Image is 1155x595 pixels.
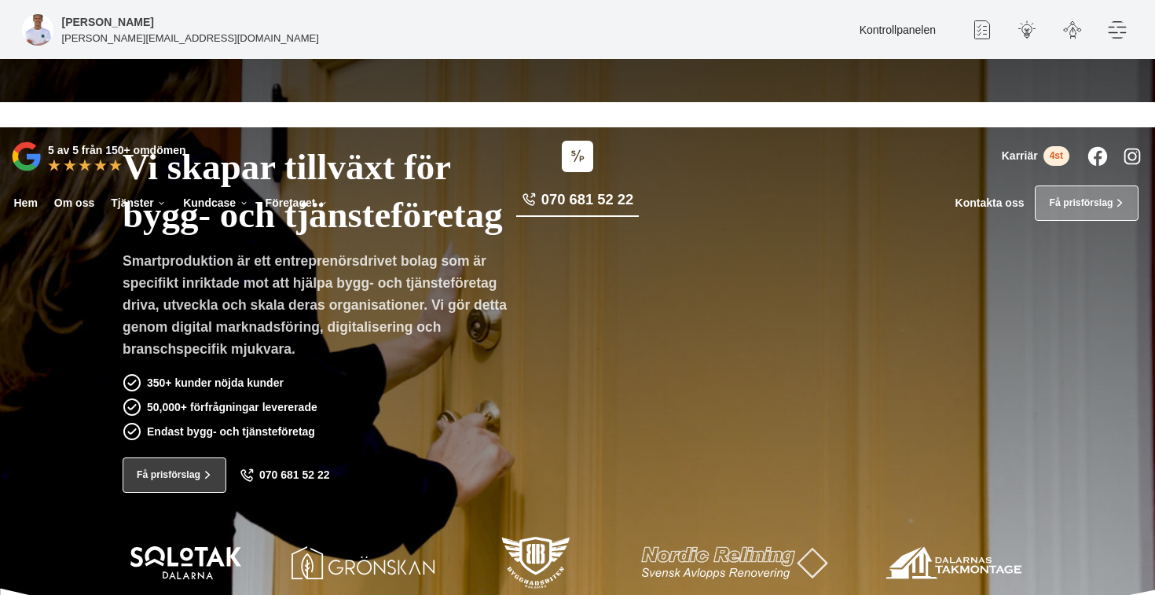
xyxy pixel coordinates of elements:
img: foretagsbild-pa-smartproduktion-en-webbyraer-i-dalarnas-lan.png [22,14,53,46]
a: 070 681 52 22 [240,468,330,483]
a: Läs pressmeddelandet här! [624,108,753,119]
a: Få prisförslag [1035,185,1138,221]
a: Tjänster [108,185,170,221]
span: 070 681 52 22 [541,189,633,210]
a: Kundcase [181,185,251,221]
h5: Administratör [62,13,154,31]
p: Endast bygg- och tjänsteföretag [147,423,315,440]
span: 070 681 52 22 [259,468,330,482]
a: Karriär 4st [1002,146,1069,166]
a: Kontrollpanelen [860,24,936,36]
a: Om oss [51,185,97,221]
p: 5 av 5 från 150+ omdömen [48,141,185,159]
p: [PERSON_NAME][EMAIL_ADDRESS][DOMAIN_NAME] [62,31,319,46]
p: Vi vann Årets Unga Företagare i Dalarna 2024 – [5,108,1149,122]
a: 070 681 52 22 [516,189,639,217]
span: Få prisförslag [1049,196,1113,211]
p: Smartproduktion är ett entreprenörsdrivet bolag som är specifikt inriktade mot att hjälpa bygg- o... [123,250,519,365]
a: Hem [11,185,40,221]
a: Kontakta oss [955,196,1025,210]
span: Karriär [1002,149,1038,163]
p: 50,000+ förfrågningar levererade [147,399,317,416]
p: 350+ kunder nöjda kunder [147,374,284,391]
span: Få prisförslag [137,468,200,483]
a: Få prisförslag [123,457,226,493]
a: Företaget [262,185,331,221]
span: 4st [1043,146,1069,166]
